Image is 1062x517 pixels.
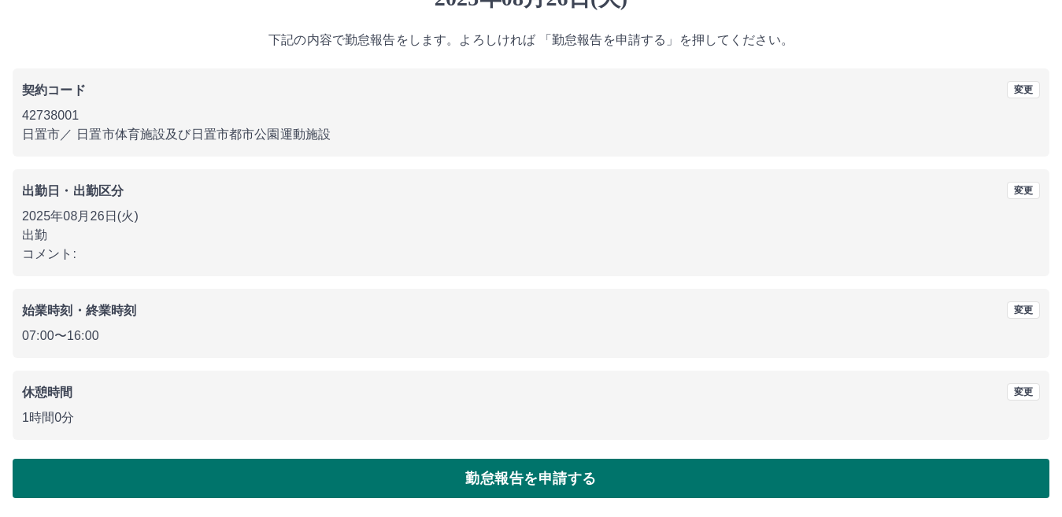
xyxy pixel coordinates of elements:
[22,327,1040,345] p: 07:00 〜 16:00
[1007,383,1040,401] button: 変更
[22,408,1040,427] p: 1時間0分
[1007,301,1040,319] button: 変更
[22,83,86,97] b: 契約コード
[22,226,1040,245] p: 出勤
[13,459,1049,498] button: 勤怠報告を申請する
[22,125,1040,144] p: 日置市 ／ 日置市体育施設及び日置市都市公園運動施設
[1007,81,1040,98] button: 変更
[13,31,1049,50] p: 下記の内容で勤怠報告をします。よろしければ 「勤怠報告を申請する」を押してください。
[22,245,1040,264] p: コメント:
[22,386,73,399] b: 休憩時間
[22,184,124,198] b: 出勤日・出勤区分
[1007,182,1040,199] button: 変更
[22,106,1040,125] p: 42738001
[22,304,136,317] b: 始業時刻・終業時刻
[22,207,1040,226] p: 2025年08月26日(火)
